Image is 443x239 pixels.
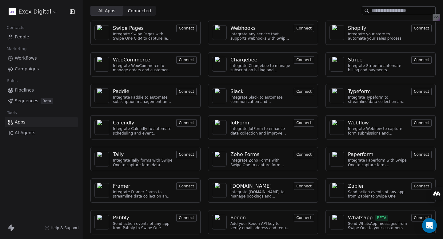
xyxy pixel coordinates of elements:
span: Beta [41,98,53,104]
img: NA [215,120,224,135]
div: Calendly [113,119,134,127]
button: Connect [176,25,197,32]
a: NA [329,215,344,229]
a: Pipelines [5,85,78,95]
a: Connect [176,215,197,221]
button: Connect [294,214,314,221]
button: Connect [411,56,432,64]
a: Zapier [348,182,408,190]
div: WooCommerce [113,56,150,64]
div: Integrate WooCommerce to manage orders and customer data [113,64,173,72]
a: Slack [230,88,290,95]
a: Tally [113,151,173,158]
a: Campaigns [5,64,78,74]
div: Zoho Forms [230,151,259,158]
div: Integrate Calendly to automate scheduling and event management. [113,127,173,135]
span: Pipelines [15,87,34,93]
a: NA [212,152,227,167]
button: Connect [411,25,432,32]
a: SequencesBeta [5,96,78,106]
img: NA [215,152,224,167]
a: NA [329,152,344,167]
div: Integrate your store to automate your sales process [348,32,408,41]
a: NA [212,183,227,198]
div: Reoon [230,214,246,221]
a: Connect [176,183,197,189]
a: AI Agents [5,128,78,138]
img: NA [97,120,106,135]
img: NA [97,152,106,167]
span: AI Agents [15,130,35,136]
div: Paperform [348,151,373,158]
div: Typeform [348,88,371,95]
div: Integrate Zoho Forms with Swipe One to capture form submissions. [230,158,290,167]
img: NA [332,215,341,229]
div: Webhooks [230,25,256,32]
div: Integrate Tally forms with Swipe One to capture form data. [113,158,173,167]
a: Connect [176,151,197,157]
button: Connect [411,182,432,190]
button: Connect [411,214,432,221]
div: Send action events of any app from Pabbly to Swipe One [113,221,173,230]
a: Connect [411,151,432,157]
img: NA [97,57,106,72]
span: People [15,34,29,40]
div: Send WhatsApp messages from Swipe One to your customers [348,221,408,230]
div: Shopify [348,25,366,32]
img: NA [97,25,106,40]
div: Integrate [DOMAIN_NAME] to manage bookings and streamline scheduling. [230,190,290,199]
a: NA [212,215,227,229]
img: NA [332,88,341,103]
img: NA [332,152,341,167]
span: Exex Digital [18,8,51,16]
span: Apps [15,119,26,125]
img: NA [215,183,224,198]
a: WhatsappBETA [348,214,408,221]
a: NA [94,215,109,229]
a: Framer [113,182,173,190]
a: [DOMAIN_NAME] [230,182,290,190]
a: Webhooks [230,25,290,32]
a: NA [94,25,109,40]
div: JotForm [230,119,249,127]
button: Connect [294,88,314,95]
button: Connect [176,119,197,127]
img: NA [97,215,106,229]
button: Connect [176,151,197,158]
div: Slack [230,88,243,95]
a: Paddle [113,88,173,95]
a: Connect [411,215,432,221]
button: Connect [176,56,197,64]
a: Connect [176,57,197,63]
div: Chargebee [230,56,257,64]
a: Paperform [348,151,408,158]
a: NA [329,57,344,72]
button: Connect [411,151,432,158]
img: NA [215,88,224,103]
div: Integrate Swipe Pages with Swipe One CRM to capture lead data. [113,32,173,41]
a: Pabbly [113,214,173,221]
a: Connect [411,57,432,63]
a: Help & Support [45,225,79,230]
span: BETA [375,215,389,221]
a: People [5,32,78,42]
span: Workflows [15,55,37,61]
div: Integrate Webflow to capture form submissions and automate customer engagement. [348,127,408,135]
div: Pabbly [113,214,129,221]
img: NA [215,57,224,72]
span: Connected [128,8,151,14]
div: Zapier [348,182,364,190]
a: NA [329,120,344,135]
button: Connect [294,119,314,127]
div: Whatsapp [348,214,373,221]
img: NA [97,183,106,198]
a: Connect [176,25,197,31]
span: Campaigns [15,66,39,72]
a: NA [94,183,109,198]
a: Stripe [348,56,408,64]
a: Swipe Pages [113,25,173,32]
a: Zoho Forms [230,151,290,158]
a: Connect [294,215,314,221]
a: Connect [294,120,314,126]
a: Connect [294,25,314,31]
